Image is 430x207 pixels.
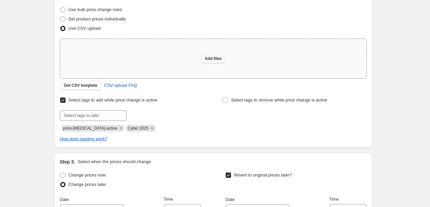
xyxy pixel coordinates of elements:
[231,97,327,102] span: Select tags to remove while price change is active
[69,97,157,102] span: Select tags to add while price change is active
[64,83,98,88] span: Get CSV template
[60,158,75,165] h2: Step 3.
[201,54,226,63] button: Add files
[100,80,141,91] a: CSV upload FAQ
[78,158,151,165] p: Select when the prices should change
[205,56,222,61] span: Add files
[60,81,102,90] button: Get CSV template
[60,136,107,141] a: How does tagging work?
[69,16,126,21] span: Set product prices individually
[69,182,106,187] span: Change prices later
[149,125,155,131] button: Remove Cyber 2025
[118,125,124,131] button: Remove price-change-job-active
[69,172,106,178] span: Change prices now
[104,82,137,89] span: CSV upload FAQ
[234,172,292,178] span: Revert to original prices later?
[128,126,148,131] span: Cyber 2025
[329,197,339,202] span: Time
[69,7,122,12] span: Use bulk price change rules
[63,126,117,131] span: price-change-job-active
[60,110,127,121] input: Select tags to add
[60,197,69,202] span: Date
[69,26,101,31] span: Use CSV upload
[225,197,234,202] span: Date
[164,197,173,202] span: Time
